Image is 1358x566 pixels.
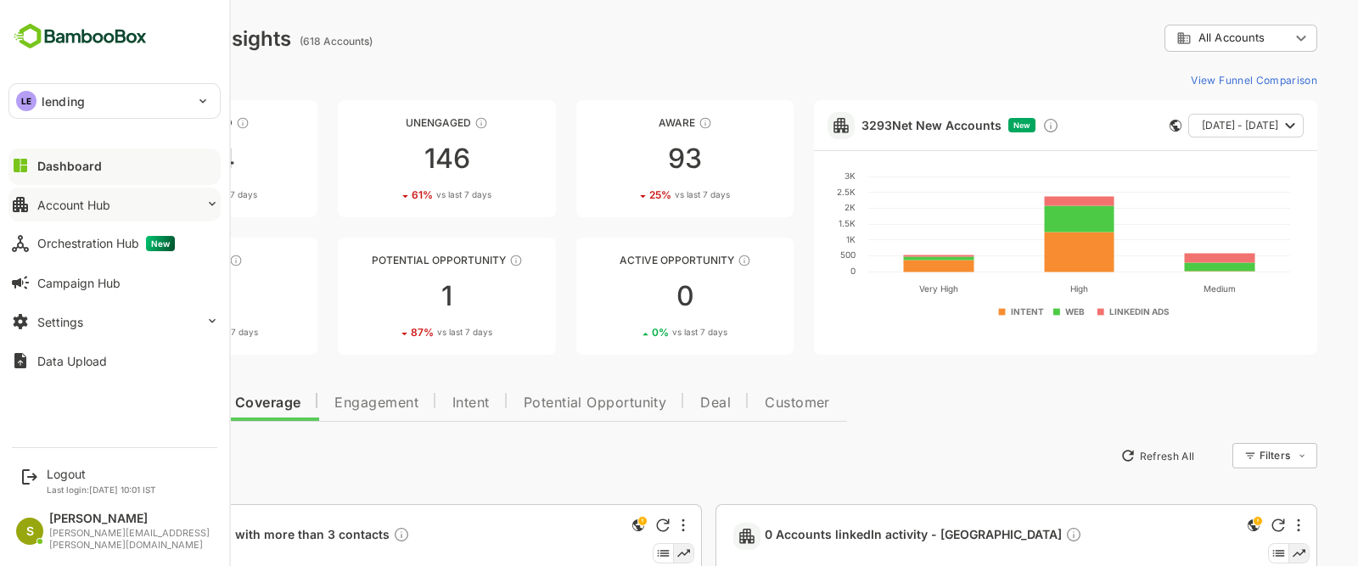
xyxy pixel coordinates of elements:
[1050,306,1110,317] text: LINKEDIN ADS
[787,234,796,244] text: 1K
[517,238,734,355] a: Active OpportunityThese accounts have open opportunities which might be at any of the Sales Stage...
[781,249,796,260] text: 500
[8,20,152,53] img: BambooboxFullLogoMark.5f36c76dfaba33ec1ec1367b70bb1252.svg
[590,188,671,201] div: 25 %
[592,326,668,339] div: 0 %
[378,326,433,339] span: vs last 7 days
[615,188,671,201] span: vs last 7 days
[569,515,589,538] div: This is a global insight. Segment selection is not applicable for this view
[143,326,199,339] span: vs last 7 days
[37,315,83,329] div: Settings
[278,238,496,355] a: Potential OpportunityThese accounts are MQAs and can be passed on to Inside Sales187%vs last 7 days
[393,396,430,410] span: Intent
[1006,526,1023,546] div: Description not present
[8,149,221,182] button: Dashboard
[37,276,121,290] div: Campaign Hub
[705,396,771,410] span: Customer
[110,326,199,339] div: 367 %
[517,254,734,266] div: Active Opportunity
[278,116,496,129] div: Unengaged
[58,396,241,410] span: Data Quality and Coverage
[37,354,107,368] div: Data Upload
[90,526,357,546] a: 453 Accounts with more than 3 contactsDescription not present
[351,326,433,339] div: 87 %
[1125,66,1258,93] button: View Funnel Comparison
[779,218,796,228] text: 1.5K
[1184,515,1204,538] div: This is a global insight. Segment selection is not applicable for this view
[41,116,258,129] div: Unreached
[41,145,258,172] div: 294
[415,116,429,130] div: These accounts have not shown enough engagement and need nurturing
[678,254,692,267] div: These accounts have open opportunities which might be at any of the Sales Stages
[49,512,212,526] div: [PERSON_NAME]
[517,145,734,172] div: 93
[278,100,496,217] a: UnengagedThese accounts have not shown enough engagement and need nurturing14661%vs last 7 days
[1011,283,1029,294] text: High
[37,159,102,173] div: Dashboard
[278,254,496,266] div: Potential Opportunity
[705,526,1023,546] span: 0 Accounts linkedIn activity - [GEOGRAPHIC_DATA]
[622,518,626,532] div: More
[16,91,36,111] div: LE
[1053,442,1142,469] button: Refresh All
[641,396,671,410] span: Deal
[639,116,653,130] div: These accounts have just entered the buying cycle and need further nurturing
[16,518,43,545] div: S
[517,116,734,129] div: Aware
[1129,114,1244,137] button: [DATE] - [DATE]
[517,100,734,217] a: AwareThese accounts have just entered the buying cycle and need further nurturing9325%vs last 7 days
[41,283,258,310] div: 84
[1105,22,1258,55] div: All Accounts
[42,92,85,110] p: lending
[111,188,198,201] div: 227 %
[352,188,432,201] div: 61 %
[9,84,220,118] div: LElending
[1200,449,1231,462] div: Filters
[8,227,221,261] button: Orchestration HubNew
[597,518,610,532] div: Refresh
[90,526,351,546] span: 453 Accounts with more than 3 contacts
[170,254,183,267] div: These accounts are warm, further nurturing would qualify them to MQAs
[49,528,212,551] div: [PERSON_NAME][EMAIL_ADDRESS][PERSON_NAME][DOMAIN_NAME]
[41,254,258,266] div: Engaged
[1139,31,1205,44] span: All Accounts
[377,188,432,201] span: vs last 7 days
[777,187,796,197] text: 2.5K
[1198,440,1258,471] div: Filters
[8,188,221,221] button: Account Hub
[8,344,221,378] button: Data Upload
[1110,120,1122,132] div: This card does not support filter and segments
[41,440,165,471] button: New Insights
[177,116,190,130] div: These accounts have not been engaged with for a defined time period
[8,305,221,339] button: Settings
[1142,115,1219,137] span: [DATE] - [DATE]
[41,100,258,217] a: UnreachedThese accounts have not been engaged with for a defined time period294227%vs last 7 days
[278,283,496,310] div: 1
[954,120,971,130] span: New
[240,35,318,48] ag: (618 Accounts)
[613,326,668,339] span: vs last 7 days
[1212,518,1226,532] div: Refresh
[705,526,1030,546] a: 0 Accounts linkedIn activity - [GEOGRAPHIC_DATA]Description not present
[143,188,198,201] span: vs last 7 days
[37,198,110,212] div: Account Hub
[275,396,359,410] span: Engagement
[146,236,175,251] span: New
[791,266,796,276] text: 0
[517,283,734,310] div: 0
[41,26,232,51] div: Dashboard Insights
[785,202,796,212] text: 2K
[785,171,796,181] text: 3K
[47,467,156,481] div: Logout
[802,118,942,132] a: 3293Net New Accounts
[1144,283,1176,294] text: Medium
[464,396,608,410] span: Potential Opportunity
[334,526,351,546] div: Description not present
[450,254,463,267] div: These accounts are MQAs and can be passed on to Inside Sales
[47,485,156,495] p: Last login: [DATE] 10:01 IST
[1237,518,1241,532] div: More
[41,238,258,355] a: EngagedThese accounts are warm, further nurturing would qualify them to MQAs84367%vs last 7 days
[278,145,496,172] div: 146
[1117,31,1231,46] div: All Accounts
